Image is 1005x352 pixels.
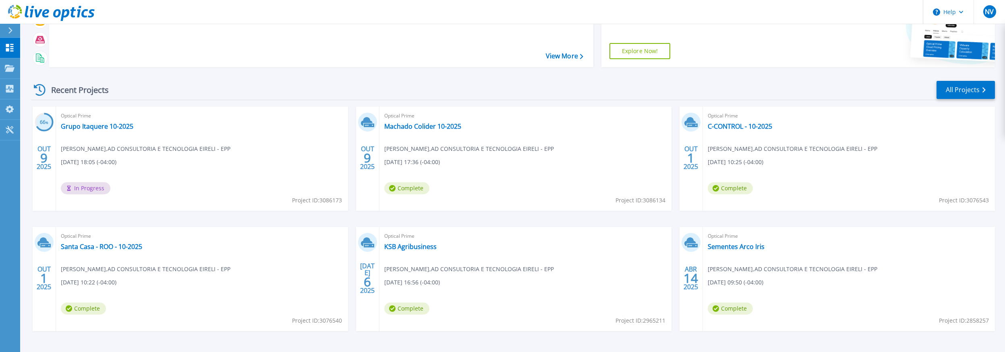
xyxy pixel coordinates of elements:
span: [DATE] 16:56 (-04:00) [384,278,440,287]
span: [DATE] 10:25 (-04:00) [708,158,763,167]
span: % [46,120,48,125]
div: OUT 2025 [36,143,52,173]
span: [DATE] 09:50 (-04:00) [708,278,763,287]
span: Project ID: 3086134 [615,196,665,205]
span: 14 [684,275,698,282]
span: Optical Prime [61,232,343,241]
span: 9 [364,154,371,161]
span: Complete [61,303,106,315]
span: Optical Prime [708,111,990,120]
span: Optical Prime [61,111,343,120]
div: Recent Projects [31,80,120,100]
span: 6 [364,278,371,285]
span: [PERSON_NAME] , AD CONSULTORIA E TECNOLOGIA EIRELI - EPP [708,265,877,274]
span: Optical Prime [384,111,667,120]
a: Sementes Arco Iris [708,243,765,251]
span: 1 [40,275,48,282]
span: [PERSON_NAME] , AD CONSULTORIA E TECNOLOGIA EIRELI - EPP [61,265,230,274]
span: Complete [708,303,753,315]
div: OUT 2025 [360,143,375,173]
a: Machado Colider 10-2025 [384,122,461,130]
div: ABR 2025 [683,263,698,293]
span: Optical Prime [708,232,990,241]
div: OUT 2025 [683,143,698,173]
a: Explore Now! [609,43,671,59]
span: Project ID: 2965211 [615,316,665,325]
span: Complete [384,182,429,194]
span: Project ID: 3076540 [292,316,342,325]
span: NV [985,8,994,15]
a: Santa Casa - ROO - 10-2025 [61,243,142,251]
span: 1 [687,154,694,161]
div: OUT 2025 [36,263,52,293]
a: Grupo Itaquere 10-2025 [61,122,133,130]
span: [DATE] 17:36 (-04:00) [384,158,440,167]
div: [DATE] 2025 [360,263,375,293]
span: [PERSON_NAME] , AD CONSULTORIA E TECNOLOGIA EIRELI - EPP [384,144,554,153]
span: Project ID: 3076543 [939,196,989,205]
span: [PERSON_NAME] , AD CONSULTORIA E TECNOLOGIA EIRELI - EPP [384,265,554,274]
span: Project ID: 2858257 [939,316,989,325]
span: Complete [708,182,753,194]
span: 9 [40,154,48,161]
span: [DATE] 10:22 (-04:00) [61,278,116,287]
span: [PERSON_NAME] , AD CONSULTORIA E TECNOLOGIA EIRELI - EPP [708,144,877,153]
h3: 66 [35,118,54,127]
span: Project ID: 3086173 [292,196,342,205]
span: [PERSON_NAME] , AD CONSULTORIA E TECNOLOGIA EIRELI - EPP [61,144,230,153]
span: [DATE] 18:05 (-04:00) [61,158,116,167]
span: Optical Prime [384,232,667,241]
span: In Progress [61,182,110,194]
a: C-CONTROL - 10-2025 [708,122,772,130]
a: View More [546,52,583,60]
a: KSB Agribusiness [384,243,437,251]
a: All Projects [937,81,995,99]
span: Complete [384,303,429,315]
